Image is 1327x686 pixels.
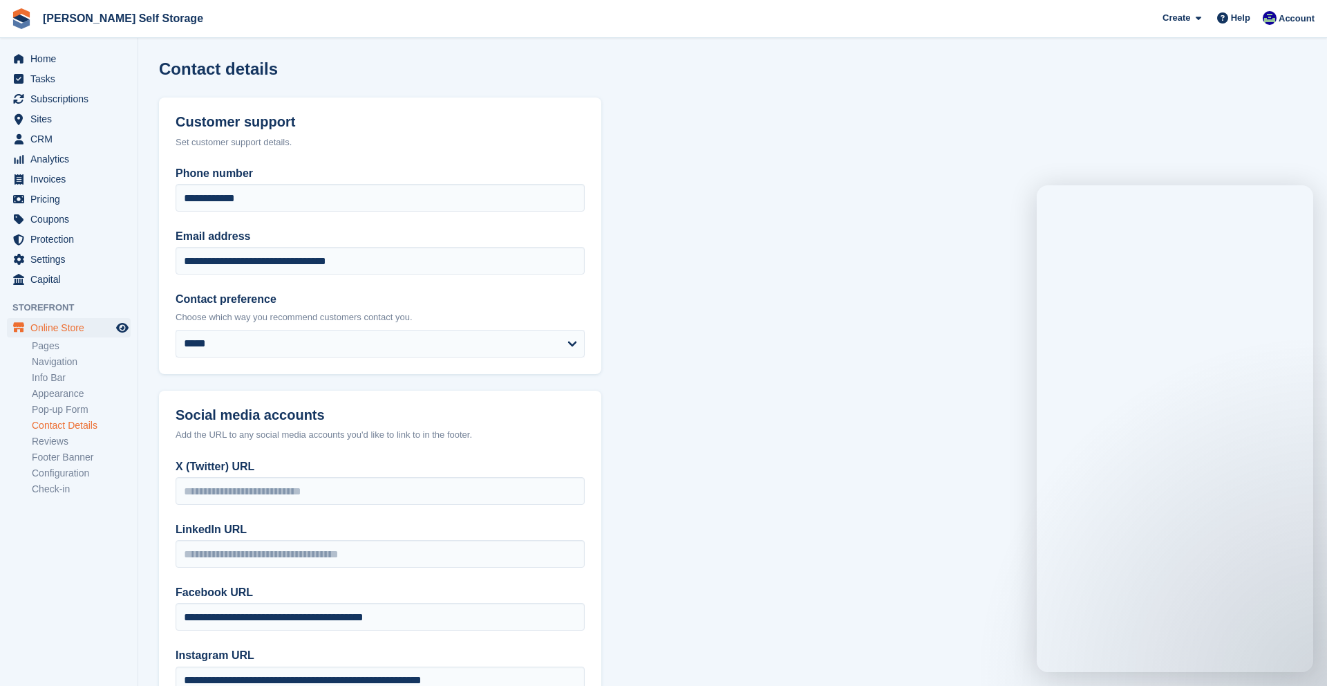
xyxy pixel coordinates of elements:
[176,521,585,538] label: LinkedIn URL
[32,435,131,448] a: Reviews
[7,169,131,189] a: menu
[7,270,131,289] a: menu
[7,89,131,109] a: menu
[7,189,131,209] a: menu
[30,89,113,109] span: Subscriptions
[7,230,131,249] a: menu
[32,340,131,353] a: Pages
[176,291,585,308] label: Contact preference
[176,228,585,245] label: Email address
[30,318,113,337] span: Online Store
[32,355,131,369] a: Navigation
[32,387,131,400] a: Appearance
[30,270,113,289] span: Capital
[32,419,131,432] a: Contact Details
[1231,11,1250,25] span: Help
[30,149,113,169] span: Analytics
[30,169,113,189] span: Invoices
[11,8,32,29] img: stora-icon-8386f47178a22dfd0bd8f6a31ec36ba5ce8667c1dd55bd0f319d3a0aa187defe.svg
[7,149,131,169] a: menu
[30,250,113,269] span: Settings
[176,407,585,423] h2: Social media accounts
[7,318,131,337] a: menu
[7,129,131,149] a: menu
[32,371,131,384] a: Info Bar
[7,250,131,269] a: menu
[32,483,131,496] a: Check-in
[7,109,131,129] a: menu
[37,7,209,30] a: [PERSON_NAME] Self Storage
[7,69,131,89] a: menu
[32,451,131,464] a: Footer Banner
[1163,11,1190,25] span: Create
[30,129,113,149] span: CRM
[176,165,585,182] label: Phone number
[32,467,131,480] a: Configuration
[176,136,585,149] div: Set customer support details.
[176,458,585,475] label: X (Twitter) URL
[176,310,585,324] p: Choose which way you recommend customers contact you.
[7,210,131,229] a: menu
[32,403,131,416] a: Pop-up Form
[1037,185,1313,672] iframe: Intercom live chat
[114,319,131,336] a: Preview store
[30,69,113,89] span: Tasks
[1263,11,1277,25] img: Justin Farthing
[176,114,585,130] h2: Customer support
[159,59,278,78] h1: Contact details
[1279,12,1315,26] span: Account
[30,109,113,129] span: Sites
[30,49,113,68] span: Home
[176,647,585,664] label: Instagram URL
[30,230,113,249] span: Protection
[30,210,113,229] span: Coupons
[12,301,138,315] span: Storefront
[7,49,131,68] a: menu
[176,584,585,601] label: Facebook URL
[30,189,113,209] span: Pricing
[176,428,585,442] div: Add the URL to any social media accounts you'd like to link to in the footer.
